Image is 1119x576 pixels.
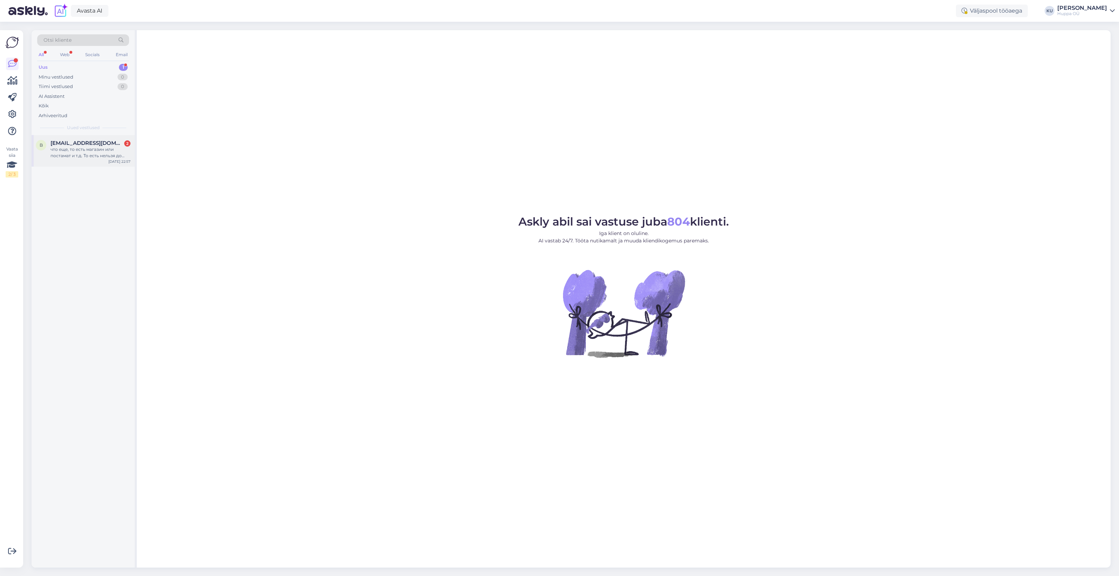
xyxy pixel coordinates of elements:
[518,215,729,228] span: Askly abil sai vastuse juba klienti.
[39,93,65,100] div: AI Assistent
[6,171,18,178] div: 2 / 3
[43,36,72,44] span: Otsi kliente
[39,112,67,119] div: Arhiveeritud
[1057,5,1107,11] div: [PERSON_NAME]
[667,215,690,228] b: 804
[124,140,130,147] div: 2
[39,83,73,90] div: Tiimi vestlused
[39,74,73,81] div: Minu vestlused
[39,102,49,109] div: Kõik
[84,50,101,59] div: Socials
[53,4,68,18] img: explore-ai
[40,142,43,148] span: b
[118,83,128,90] div: 0
[108,159,130,164] div: [DATE] 22:57
[71,5,108,17] a: Avasta AI
[1057,11,1107,16] div: Huppa OÜ
[956,5,1028,17] div: Väljaspool tööaega
[67,125,100,131] span: Uued vestlused
[1045,6,1054,16] div: KU
[1057,5,1115,16] a: [PERSON_NAME]Huppa OÜ
[37,50,45,59] div: All
[39,64,48,71] div: Uus
[6,146,18,178] div: Vaata siia
[59,50,71,59] div: Web
[118,74,128,81] div: 0
[119,64,128,71] div: 1
[51,146,130,159] div: что еще, то есть магазин или постамат и т.д. То есть нельзя до адреса доставит, который я хочу ук...
[51,140,123,146] span: bektemis_edil@mail.ru
[114,50,129,59] div: Email
[561,250,687,376] img: No Chat active
[6,36,19,49] img: Askly Logo
[518,230,729,245] p: Iga klient on oluline. AI vastab 24/7. Tööta nutikamalt ja muuda kliendikogemus paremaks.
